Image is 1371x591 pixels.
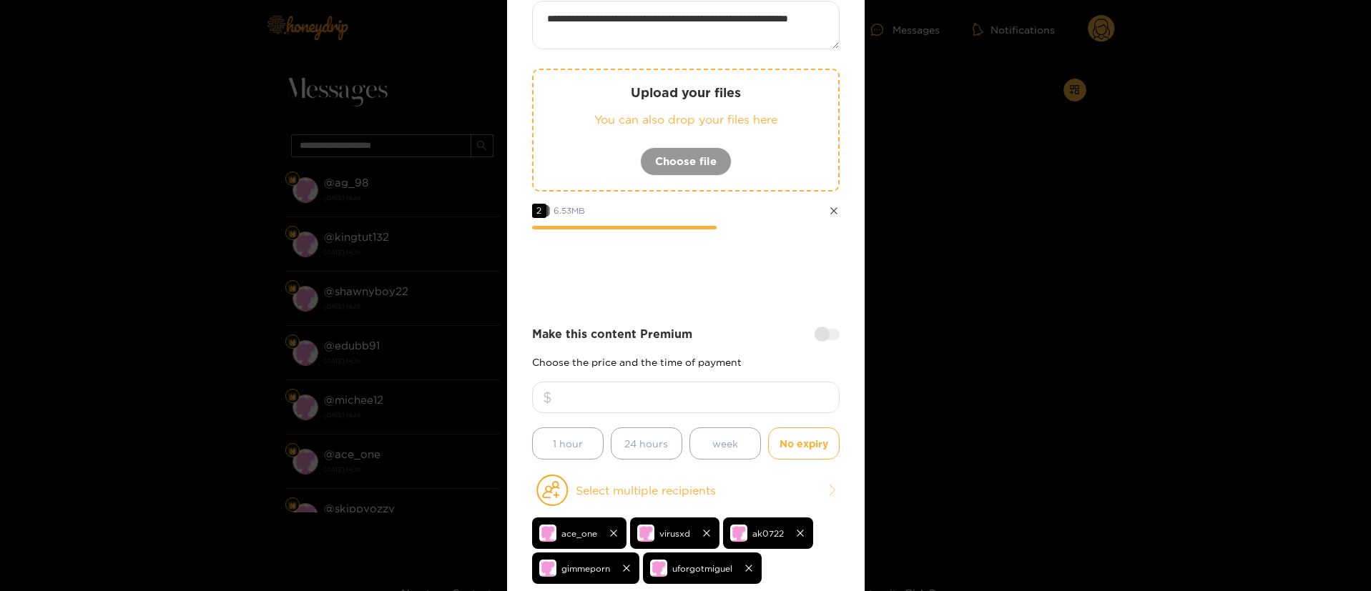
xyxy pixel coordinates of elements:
span: ace_one [561,525,597,542]
span: 6.53 MB [554,206,585,215]
p: You can also drop your files here [562,111,810,128]
button: week [689,427,761,460]
span: gimmeporn [561,560,610,577]
span: 2 [532,204,546,218]
span: 1 hour [553,435,583,452]
p: Choose the price and the time of payment [532,357,840,367]
p: Upload your files [562,84,810,101]
img: no-avatar.png [730,525,747,542]
span: virusxd [659,525,690,542]
button: Select multiple recipients [532,474,840,507]
span: 24 hours [624,435,668,452]
span: week [712,435,738,452]
button: Choose file [640,147,732,176]
span: No expiry [780,435,828,452]
button: No expiry [768,427,840,460]
img: no-avatar.png [539,560,556,577]
img: no-avatar.png [637,525,654,542]
button: 24 hours [611,427,682,460]
span: ak0722 [752,525,784,542]
button: 1 hour [532,427,604,460]
strong: Make this content Premium [532,326,692,342]
img: no-avatar.png [539,525,556,542]
img: no-avatar.png [650,560,667,577]
span: uforgotmiguel [672,560,732,577]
